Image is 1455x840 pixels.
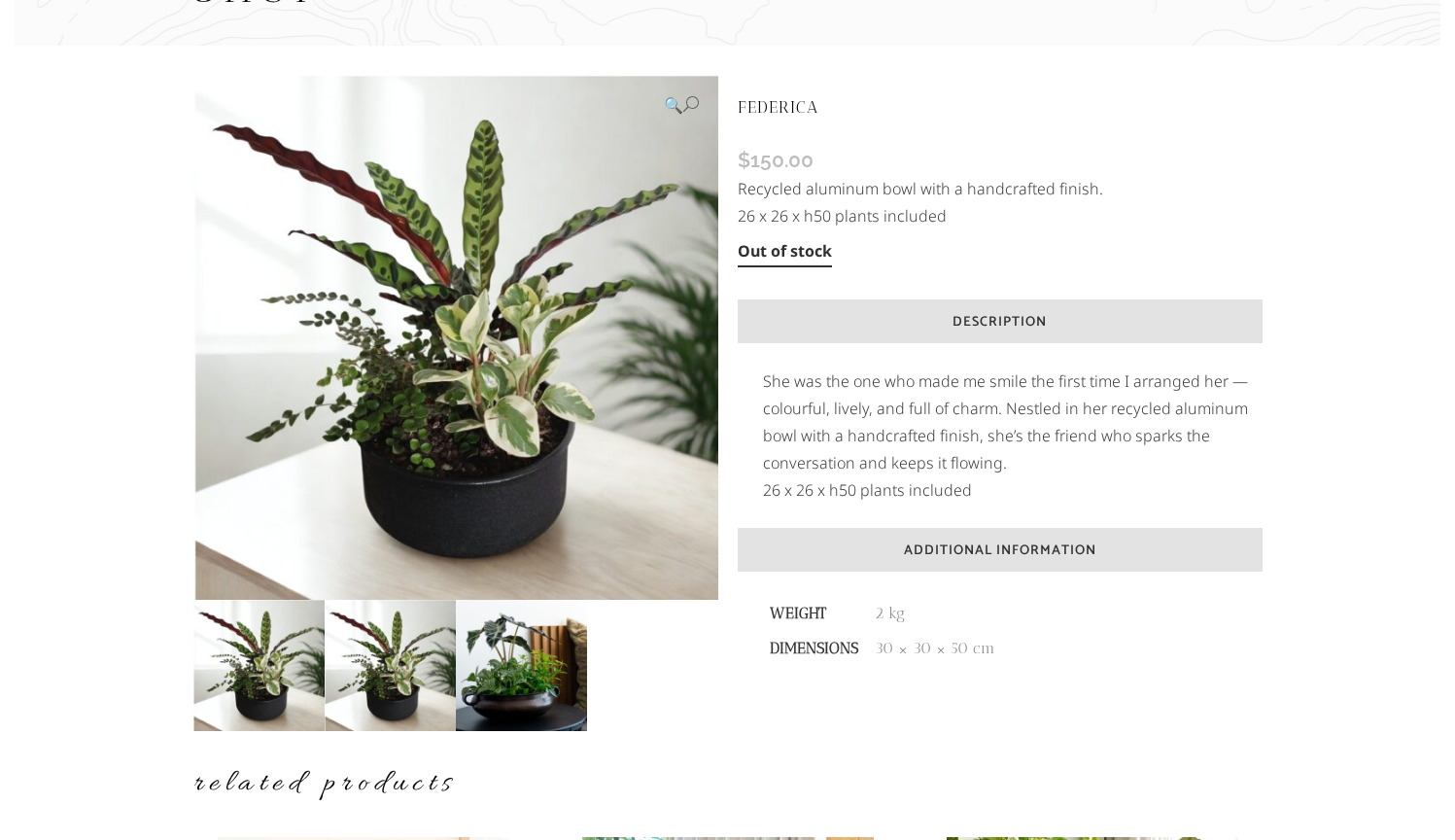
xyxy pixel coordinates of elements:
[763,476,1263,504] p: 26 x 26 x h50 plants included
[953,311,1047,333] span: Description
[325,600,456,731] img: FEDERICA - Image 2
[738,202,1263,229] p: 26 x 26 x h50 plants included
[193,600,325,731] img: FEDERICA
[865,596,1005,631] td: 2 kg
[738,237,832,267] p: Out of stock
[456,600,587,731] img: FEDERICA - Image 3
[763,631,865,666] th: Dimensions
[763,596,1005,666] table: Product Details
[738,148,750,172] span: $
[664,96,683,115] span: 🔍
[738,175,1263,202] p: Recycled aluminum bowl with a handcrafted finish.
[738,75,1263,139] h1: FEDERICA
[738,148,814,172] bdi: 150.00
[763,596,865,631] th: Weight
[865,631,1005,666] td: 30 × 30 × 50 cm
[193,763,1263,804] h4: Related products
[664,91,699,119] a: View full-screen image gallery
[904,540,1096,562] span: Additional Information
[763,367,1263,476] p: She was the one who made me smile the first time I arranged her — colourful, lively, and full of ...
